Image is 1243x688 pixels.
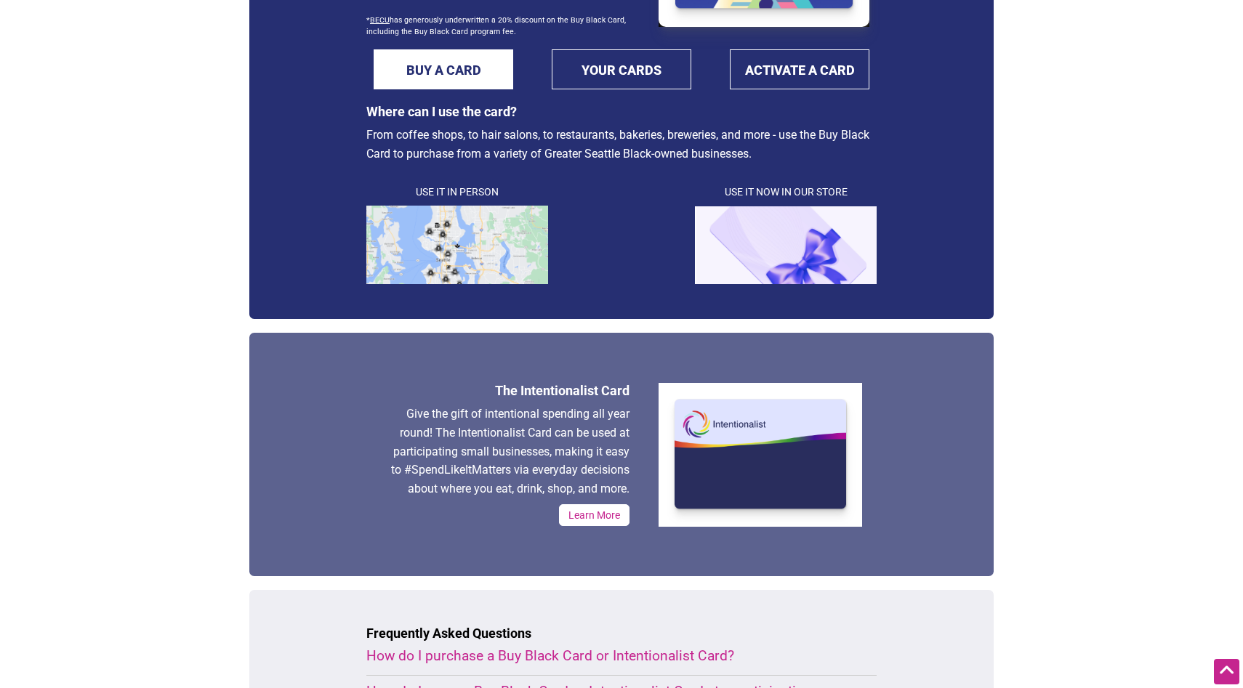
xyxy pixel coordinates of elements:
[1214,659,1239,684] div: Scroll Back to Top
[366,626,877,641] h3: Frequently Asked Questions
[366,185,548,200] h4: Use It in Person
[366,647,842,668] details: Both cards are available in the , with the option to select a physical or digital card.
[374,49,513,89] a: BUY A CARD
[366,126,877,163] p: From coffee shops, to hair salons, to restaurants, bakeries, breweries, and more - use the Buy Bl...
[366,104,877,119] h3: Where can I use the card?
[695,206,877,284] img: cardpurple1.png
[381,383,629,398] h3: The Intentionalist Card
[381,405,629,498] p: Give the gift of intentional spending all year round! The Intentionalist Card can be used at part...
[552,49,691,89] a: YOUR CARDS
[366,206,548,284] img: map.png
[559,504,629,526] a: Learn More
[366,15,626,36] sub: * has generously underwritten a 20% discount on the Buy Black Card, including the Buy Black Card ...
[695,185,877,200] h4: Use It Now in Our Store
[730,49,869,89] a: ACTIVATE A CARD
[659,383,862,527] img: Intentionalist_white.png
[366,647,842,664] summary: How do I purchase a Buy Black Card or Intentionalist Card?
[370,15,390,25] a: BECU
